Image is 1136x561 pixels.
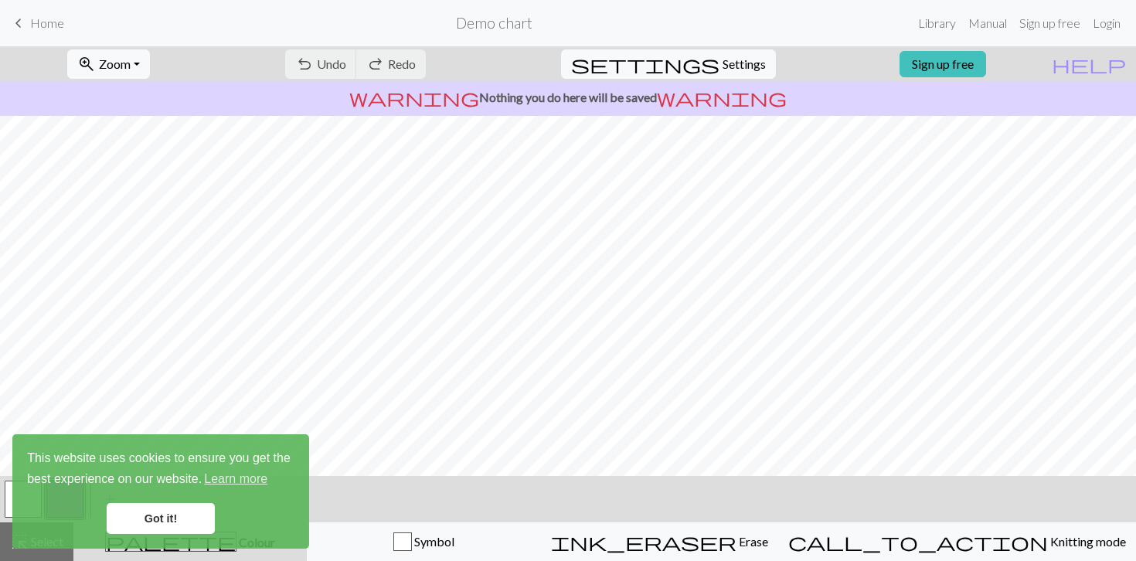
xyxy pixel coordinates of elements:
span: call_to_action [788,531,1048,552]
a: Home [9,10,64,36]
a: Manual [962,8,1013,39]
span: ink_eraser [551,531,736,552]
span: keyboard_arrow_left [9,12,28,34]
a: Sign up free [900,51,986,77]
i: Settings [571,55,719,73]
a: Login [1087,8,1127,39]
span: warning [349,87,479,108]
span: Settings [723,55,766,73]
button: Knitting mode [778,522,1136,561]
span: warning [657,87,787,108]
button: Symbol [307,522,541,561]
div: cookieconsent [12,434,309,549]
a: dismiss cookie message [107,503,215,534]
span: settings [571,53,719,75]
span: zoom_in [77,53,96,75]
button: Erase [541,522,778,561]
span: Knitting mode [1048,534,1126,549]
span: This website uses cookies to ensure you get the best experience on our website. [27,449,294,491]
h2: Demo chart [456,14,532,32]
button: Zoom [67,49,150,79]
span: Home [30,15,64,30]
span: highlight_alt [10,531,29,552]
p: Nothing you do here will be saved [6,88,1130,107]
span: Zoom [99,56,131,71]
a: learn more about cookies [202,467,270,491]
a: Library [912,8,962,39]
span: Erase [736,534,768,549]
a: Sign up free [1013,8,1087,39]
button: SettingsSettings [561,49,776,79]
span: help [1052,53,1126,75]
span: Symbol [412,534,454,549]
